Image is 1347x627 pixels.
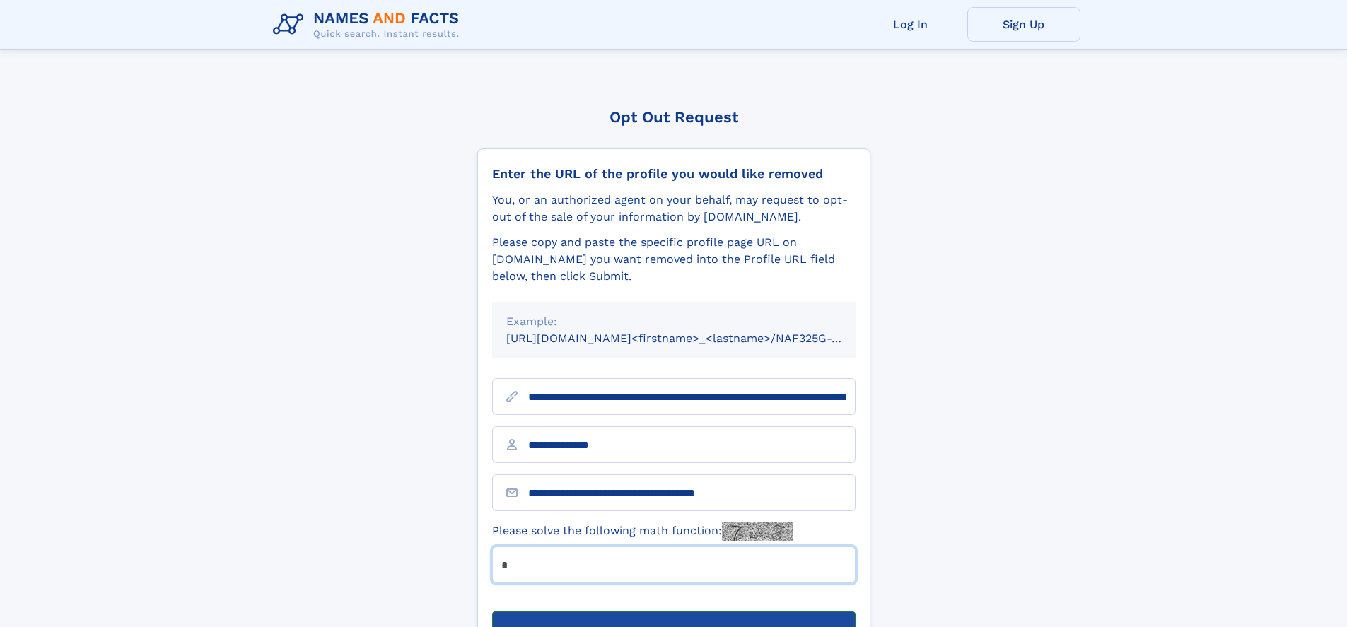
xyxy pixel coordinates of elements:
[477,108,870,126] div: Opt Out Request
[492,234,856,285] div: Please copy and paste the specific profile page URL on [DOMAIN_NAME] you want removed into the Pr...
[267,6,471,44] img: Logo Names and Facts
[492,522,793,541] label: Please solve the following math function:
[967,7,1080,42] a: Sign Up
[492,166,856,182] div: Enter the URL of the profile you would like removed
[854,7,967,42] a: Log In
[506,332,882,345] small: [URL][DOMAIN_NAME]<firstname>_<lastname>/NAF325G-xxxxxxxx
[492,192,856,225] div: You, or an authorized agent on your behalf, may request to opt-out of the sale of your informatio...
[506,313,841,330] div: Example:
